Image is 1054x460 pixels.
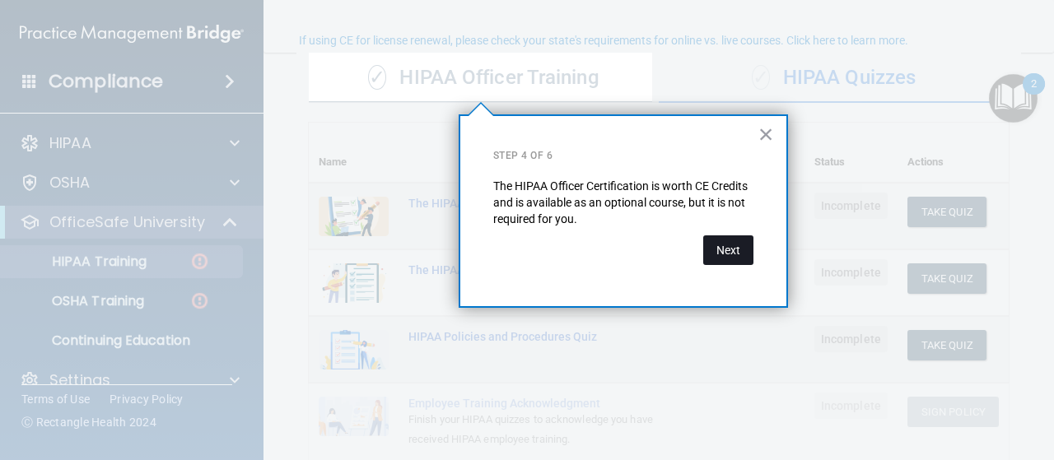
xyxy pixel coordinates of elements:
[309,53,659,103] div: HIPAA Officer Training
[368,65,386,90] span: ✓
[972,346,1034,409] iframe: Drift Widget Chat Controller
[493,149,753,163] p: Step 4 of 6
[703,235,753,265] button: Next
[758,121,774,147] button: Close
[493,179,753,227] p: The HIPAA Officer Certification is worth CE Credits and is available as an optional course, but i...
